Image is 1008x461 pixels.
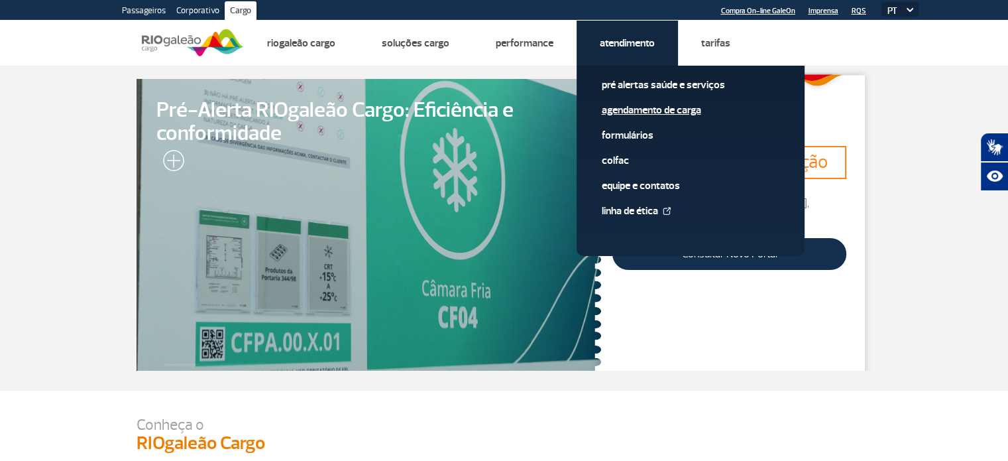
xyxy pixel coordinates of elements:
[600,36,655,50] a: Atendimento
[602,178,779,193] a: Equipe e Contatos
[137,432,872,455] h3: RIOgaleão Cargo
[809,7,838,15] a: Imprensa
[980,133,1008,162] button: Abrir tradutor de língua de sinais.
[602,128,779,143] a: Formulários
[496,36,553,50] a: Performance
[721,7,795,15] a: Compra On-line GaleOn
[225,1,256,23] a: Cargo
[382,36,449,50] a: Soluções Cargo
[137,79,602,371] a: Pré-Alerta RIOgaleão Cargo: Eficiência e conformidade
[980,162,1008,191] button: Abrir recursos assistivos.
[267,36,335,50] a: Riogaleão Cargo
[602,78,779,92] a: Pré alertas Saúde e Serviços
[156,99,582,145] span: Pré-Alerta RIOgaleão Cargo: Eficiência e conformidade
[602,153,779,168] a: Colfac
[701,36,730,50] a: Tarifas
[852,7,866,15] a: RQS
[156,150,184,176] img: leia-mais
[663,207,671,215] img: External Link Icon
[137,417,872,432] p: Conheça o
[602,103,779,117] a: Agendamento de Carga
[980,133,1008,191] div: Plugin de acessibilidade da Hand Talk.
[171,1,225,23] a: Corporativo
[117,1,171,23] a: Passageiros
[602,204,779,218] a: Linha de Ética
